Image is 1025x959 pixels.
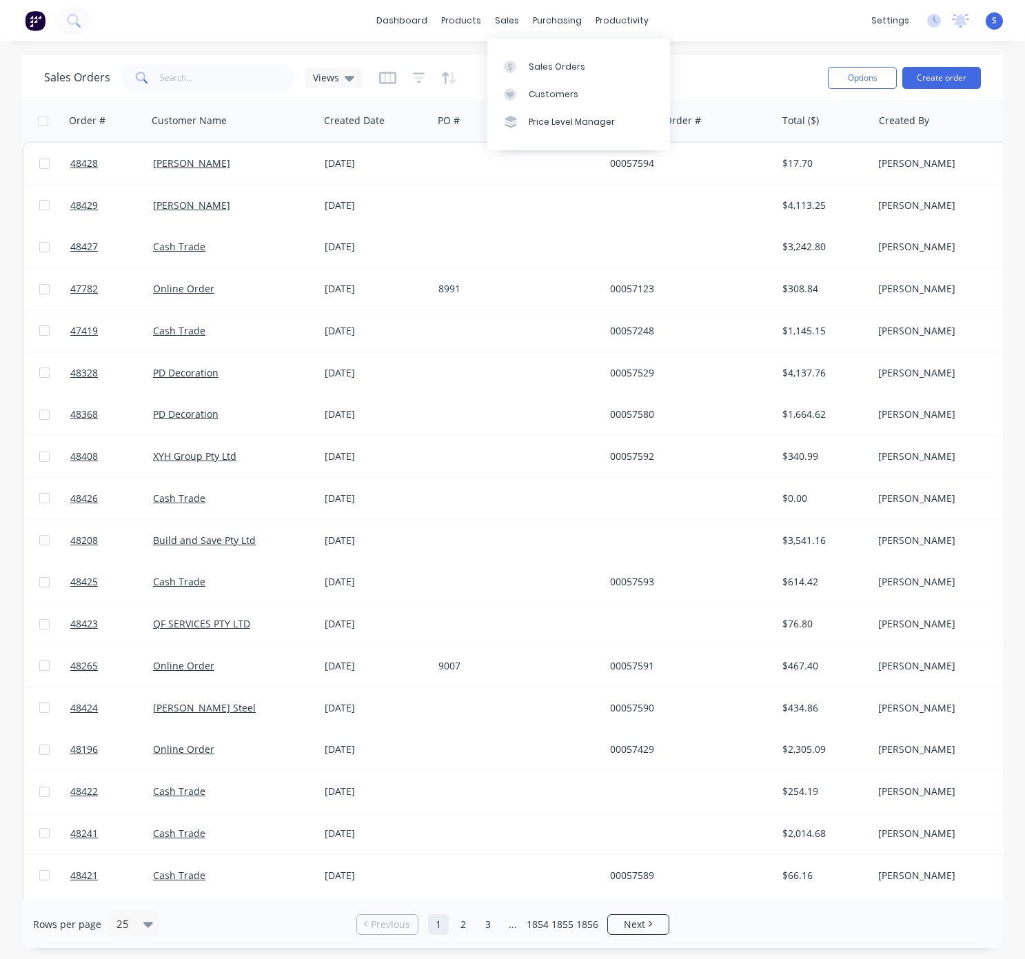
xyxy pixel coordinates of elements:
div: $2,014.68 [782,827,863,840]
div: $1,145.15 [782,324,863,338]
div: $308.84 [782,282,863,296]
a: Page 1 is your current page [428,914,449,935]
span: 48428 [70,157,98,170]
div: $3,242.80 [782,240,863,254]
a: 48328 [70,352,153,394]
span: 48427 [70,240,98,254]
a: 48428 [70,143,153,184]
a: Jump forward [503,914,523,935]
div: [DATE] [325,450,427,463]
span: 48425 [70,575,98,589]
ul: Pagination [351,914,675,935]
div: $614.42 [782,575,863,589]
div: [DATE] [325,492,427,505]
input: Search... [160,64,294,92]
a: dashboard [369,10,434,31]
span: 47782 [70,282,98,296]
div: [DATE] [325,617,427,631]
a: [PERSON_NAME] Steel [153,701,256,714]
a: Cash Trade [153,869,205,882]
button: Create order [902,67,981,89]
a: Customers [487,81,670,108]
a: Build and Save Pty Ltd [153,534,256,547]
a: Cash Trade [153,575,205,588]
div: 00057580 [610,407,763,421]
a: Sales Orders [487,52,670,80]
a: [PERSON_NAME] [153,199,230,212]
a: Cash Trade [153,827,205,840]
div: [DATE] [325,324,427,338]
a: [PERSON_NAME] [153,157,230,170]
div: 9007 [438,659,591,673]
a: Page 1856 [577,914,598,935]
div: [DATE] [325,282,427,296]
span: Previous [371,918,410,931]
div: [DATE] [325,534,427,547]
span: Rows per page [33,918,101,931]
h1: Sales Orders [44,71,110,84]
a: 48422 [70,771,153,812]
span: 48423 [70,617,98,631]
a: Page 3 [478,914,498,935]
a: Cash Trade [153,240,205,253]
a: 48208 [70,520,153,561]
span: 48424 [70,701,98,715]
a: PD Decoration [153,407,219,421]
span: 48196 [70,743,98,756]
div: Order # [69,114,105,128]
div: [DATE] [325,659,427,673]
div: Price Level Manager [529,116,615,128]
div: 00057248 [610,324,763,338]
a: 48368 [70,394,153,435]
div: [DATE] [325,366,427,380]
div: [DATE] [325,743,427,756]
div: $2,305.09 [782,743,863,756]
a: 48196 [70,729,153,770]
div: 00057529 [610,366,763,380]
div: [DATE] [325,199,427,212]
span: 48368 [70,407,98,421]
a: 47419 [70,310,153,352]
div: $1,664.62 [782,407,863,421]
span: 48408 [70,450,98,463]
div: $76.80 [782,617,863,631]
a: Next page [608,918,669,931]
div: products [434,10,488,31]
div: [DATE] [325,240,427,254]
div: 00057429 [610,743,763,756]
span: 48429 [70,199,98,212]
div: settings [864,10,916,31]
div: [DATE] [325,701,427,715]
div: Customer Name [152,114,227,128]
div: $0.00 [782,492,863,505]
a: 48421 [70,855,153,896]
div: [DATE] [325,785,427,798]
a: 47782 [70,268,153,310]
a: 48426 [70,478,153,519]
a: 48427 [70,226,153,267]
div: $254.19 [782,785,863,798]
a: 48420 [70,896,153,938]
img: Factory [25,10,45,31]
a: 48423 [70,603,153,645]
div: 00057590 [610,701,763,715]
div: $4,137.76 [782,366,863,380]
div: 00057594 [610,157,763,170]
div: 00057592 [610,450,763,463]
div: Created By [879,114,929,128]
div: 00057589 [610,869,763,882]
div: PO # [438,114,460,128]
a: 48429 [70,185,153,226]
a: Online Order [153,282,214,295]
div: Customers [529,88,578,101]
a: Online Order [153,659,214,672]
div: $340.99 [782,450,863,463]
a: Page 1855 [552,914,573,935]
div: $17.70 [782,157,863,170]
a: 48408 [70,436,153,477]
div: Created Date [324,114,385,128]
button: Options [828,67,897,89]
span: 48328 [70,366,98,380]
div: [DATE] [325,575,427,589]
div: purchasing [526,10,589,31]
